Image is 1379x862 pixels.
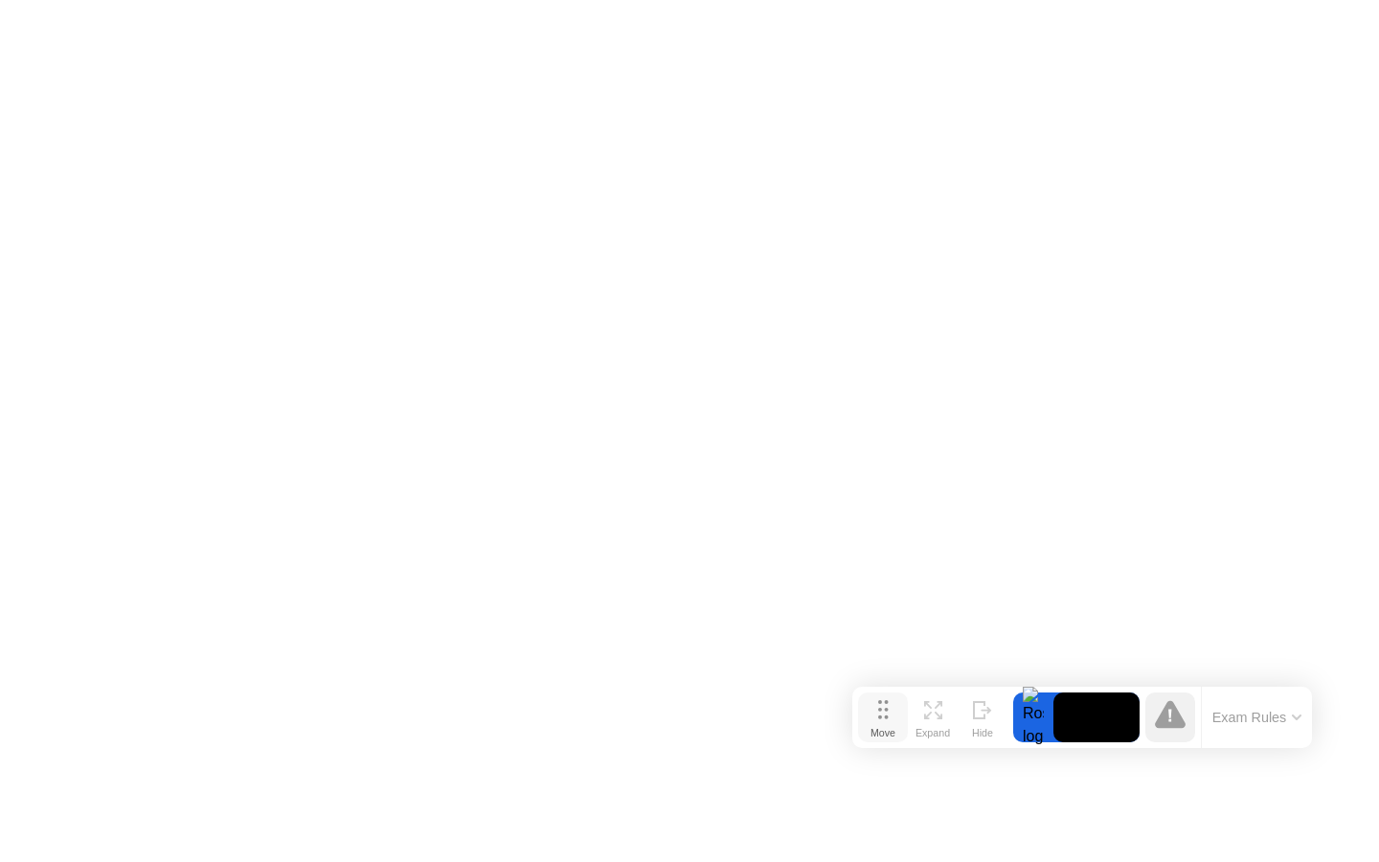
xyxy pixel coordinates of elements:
div: Expand [916,727,950,738]
button: Move [858,692,908,742]
button: Hide [958,692,1007,742]
button: Exam Rules [1207,709,1308,726]
div: Move [870,727,895,738]
button: Expand [908,692,958,742]
div: Hide [972,727,993,738]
